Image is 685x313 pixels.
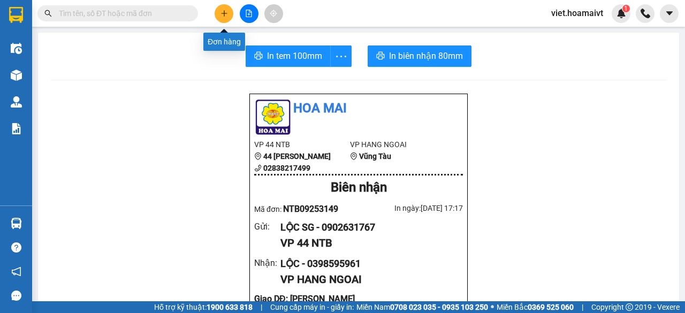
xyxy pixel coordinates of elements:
span: Gửi: [9,10,26,21]
span: printer [376,51,385,62]
span: In tem 100mm [267,49,322,63]
img: warehouse-icon [11,70,22,81]
span: phone [254,164,262,172]
span: viet.hoamaivt [543,6,612,20]
span: question-circle [11,242,21,253]
span: NTB09253149 [283,204,338,214]
div: LỘC SG [9,22,84,35]
span: Cung cấp máy in - giấy in: [270,301,354,313]
button: more [330,45,352,67]
div: VP HANG NGOAI [280,271,454,288]
span: more [331,50,351,63]
div: Nhận : [254,256,280,270]
img: logo-vxr [9,7,23,23]
div: Biên nhận [254,178,463,198]
img: icon-new-feature [616,9,626,18]
div: Gửi : [254,220,280,233]
span: | [261,301,262,313]
span: | [582,301,583,313]
li: VP HANG NGOAI [350,139,446,150]
span: [PERSON_NAME] [92,62,214,80]
b: Vũng Tàu [359,152,391,161]
li: Hoa Mai [254,98,463,119]
img: warehouse-icon [11,43,22,54]
span: Miền Nam [356,301,488,313]
b: 44 [PERSON_NAME] [263,152,331,161]
span: search [44,10,52,17]
span: printer [254,51,263,62]
span: caret-down [665,9,674,18]
span: Hỗ trợ kỹ thuật: [154,301,253,313]
span: Nhận: [92,10,117,21]
strong: 0369 525 060 [528,303,574,311]
span: notification [11,266,21,277]
div: Giao DĐ: [PERSON_NAME] [254,292,463,306]
div: 44 NTB [9,9,84,22]
button: printerIn tem 100mm [246,45,331,67]
strong: 0708 023 035 - 0935 103 250 [390,303,488,311]
div: LỘC [92,22,214,35]
img: phone-icon [641,9,650,18]
button: plus [215,4,233,23]
div: VP 44 NTB [280,235,454,251]
img: solution-icon [11,123,22,134]
div: LỘC - 0398595961 [280,256,454,271]
div: 0398595961 [92,35,214,50]
button: file-add [240,4,258,23]
span: file-add [245,10,253,17]
button: printerIn biên nhận 80mm [368,45,471,67]
img: warehouse-icon [11,96,22,108]
span: plus [220,10,228,17]
span: DĐ: [92,50,107,61]
span: ⚪️ [491,305,494,309]
div: 0902631767 [9,35,84,50]
div: In ngày: [DATE] 17:17 [359,202,463,214]
b: 02838217499 [263,164,310,172]
button: aim [264,4,283,23]
strong: 1900 633 818 [207,303,253,311]
div: Mã đơn: [254,202,359,216]
button: caret-down [660,4,679,23]
li: VP 44 NTB [254,139,350,150]
sup: 1 [622,5,630,12]
span: Miền Bắc [497,301,574,313]
img: logo.jpg [254,98,292,136]
div: HANG NGOAI [92,9,214,22]
span: In biên nhận 80mm [389,49,463,63]
span: aim [270,10,277,17]
div: LỘC SG - 0902631767 [280,220,454,235]
span: copyright [626,303,633,311]
span: environment [254,152,262,160]
input: Tìm tên, số ĐT hoặc mã đơn [59,7,185,19]
span: message [11,291,21,301]
span: 1 [624,5,628,12]
span: environment [350,152,357,160]
img: warehouse-icon [11,218,22,229]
